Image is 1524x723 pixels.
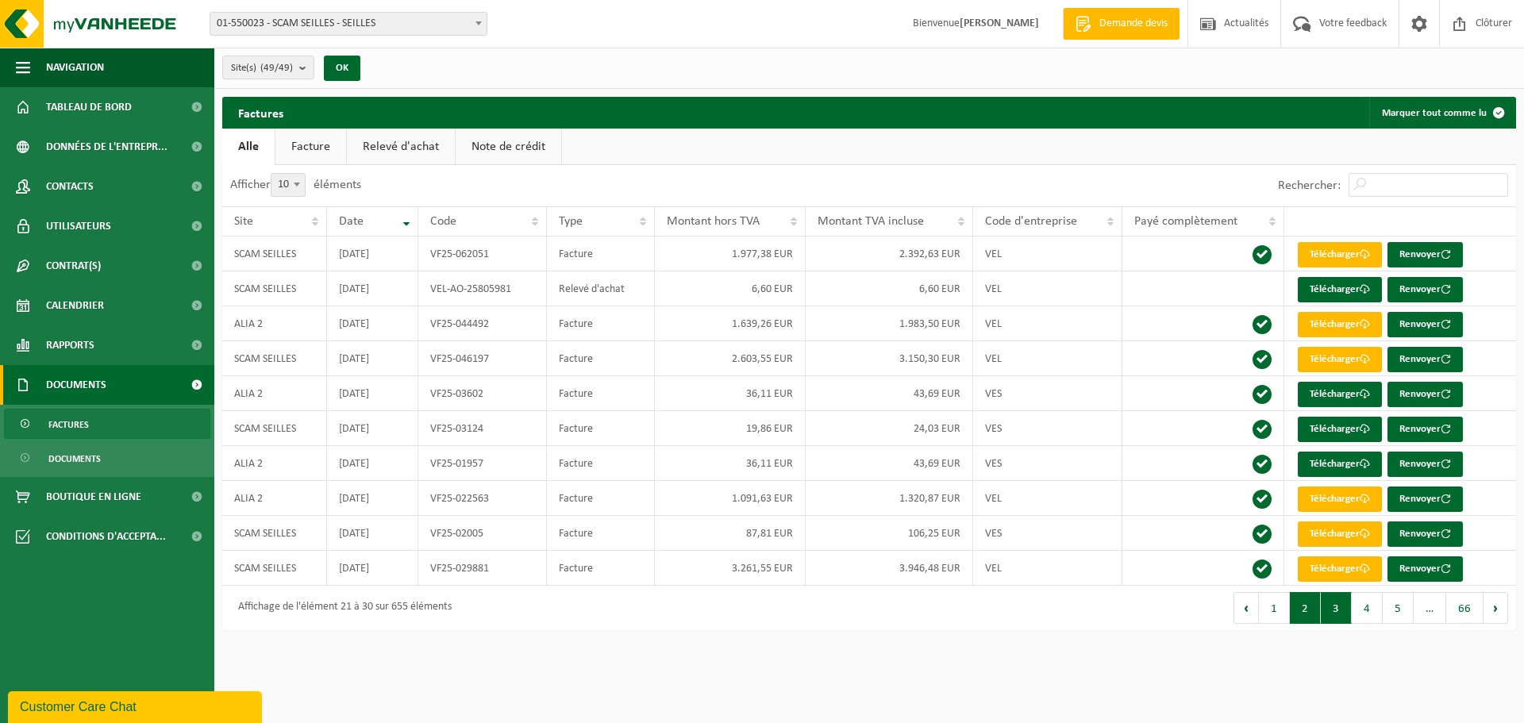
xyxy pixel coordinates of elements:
[655,376,806,411] td: 36,11 EUR
[46,365,106,405] span: Documents
[960,17,1039,29] strong: [PERSON_NAME]
[222,481,327,516] td: ALIA 2
[806,341,973,376] td: 3.150,30 EUR
[46,286,104,325] span: Calendrier
[1387,312,1463,337] button: Renvoyer
[4,409,210,439] a: Factures
[222,97,299,128] h2: Factures
[1321,592,1352,624] button: 3
[418,376,546,411] td: VF25-03602
[271,174,305,196] span: 10
[418,551,546,586] td: VF25-029881
[1134,215,1237,228] span: Payé complètement
[806,481,973,516] td: 1.320,87 EUR
[418,237,546,271] td: VF25-062051
[973,481,1122,516] td: VEL
[4,443,210,473] a: Documents
[222,411,327,446] td: SCAM SEILLES
[806,516,973,551] td: 106,25 EUR
[1387,452,1463,477] button: Renvoyer
[1484,592,1508,624] button: Next
[327,446,419,481] td: [DATE]
[339,215,364,228] span: Date
[1278,179,1341,192] label: Rechercher:
[1387,486,1463,512] button: Renvoyer
[46,87,132,127] span: Tableau de bord
[973,237,1122,271] td: VEL
[1387,277,1463,302] button: Renvoyer
[418,306,546,341] td: VF25-044492
[1298,277,1382,302] a: Télécharger
[806,446,973,481] td: 43,69 EUR
[547,237,655,271] td: Facture
[547,551,655,586] td: Facture
[655,237,806,271] td: 1.977,38 EUR
[1387,242,1463,267] button: Renvoyer
[655,446,806,481] td: 36,11 EUR
[327,376,419,411] td: [DATE]
[275,129,346,165] a: Facture
[1387,556,1463,582] button: Renvoyer
[327,516,419,551] td: [DATE]
[973,271,1122,306] td: VEL
[1259,592,1290,624] button: 1
[271,173,306,197] span: 10
[806,271,973,306] td: 6,60 EUR
[806,376,973,411] td: 43,69 EUR
[1298,452,1382,477] a: Télécharger
[46,325,94,365] span: Rapports
[1387,521,1463,547] button: Renvoyer
[1298,312,1382,337] a: Télécharger
[1369,97,1514,129] button: Marquer tout comme lu
[327,306,419,341] td: [DATE]
[1383,592,1414,624] button: 5
[327,551,419,586] td: [DATE]
[1233,592,1259,624] button: Previous
[222,237,327,271] td: SCAM SEILLES
[418,481,546,516] td: VF25-022563
[327,411,419,446] td: [DATE]
[347,129,455,165] a: Relevé d'achat
[230,179,361,191] label: Afficher éléments
[327,341,419,376] td: [DATE]
[260,63,293,73] count: (49/49)
[1414,592,1446,624] span: …
[1063,8,1180,40] a: Demande devis
[46,517,166,556] span: Conditions d'accepta...
[1298,417,1382,442] a: Télécharger
[655,481,806,516] td: 1.091,63 EUR
[667,215,760,228] span: Montant hors TVA
[1387,382,1463,407] button: Renvoyer
[1298,382,1382,407] a: Télécharger
[418,411,546,446] td: VF25-03124
[1095,16,1172,32] span: Demande devis
[8,688,265,723] iframe: chat widget
[327,237,419,271] td: [DATE]
[973,446,1122,481] td: VES
[973,341,1122,376] td: VEL
[655,271,806,306] td: 6,60 EUR
[324,56,360,81] button: OK
[559,215,583,228] span: Type
[222,376,327,411] td: ALIA 2
[327,271,419,306] td: [DATE]
[46,48,104,87] span: Navigation
[547,411,655,446] td: Facture
[547,271,655,306] td: Relevé d'achat
[48,410,89,440] span: Factures
[806,551,973,586] td: 3.946,48 EUR
[222,56,314,79] button: Site(s)(49/49)
[655,516,806,551] td: 87,81 EUR
[655,551,806,586] td: 3.261,55 EUR
[1387,347,1463,372] button: Renvoyer
[222,306,327,341] td: ALIA 2
[46,246,101,286] span: Contrat(s)
[210,13,487,35] span: 01-550023 - SCAM SEILLES - SEILLES
[655,306,806,341] td: 1.639,26 EUR
[1298,486,1382,512] a: Télécharger
[973,306,1122,341] td: VEL
[655,411,806,446] td: 19,86 EUR
[418,341,546,376] td: VF25-046197
[1298,242,1382,267] a: Télécharger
